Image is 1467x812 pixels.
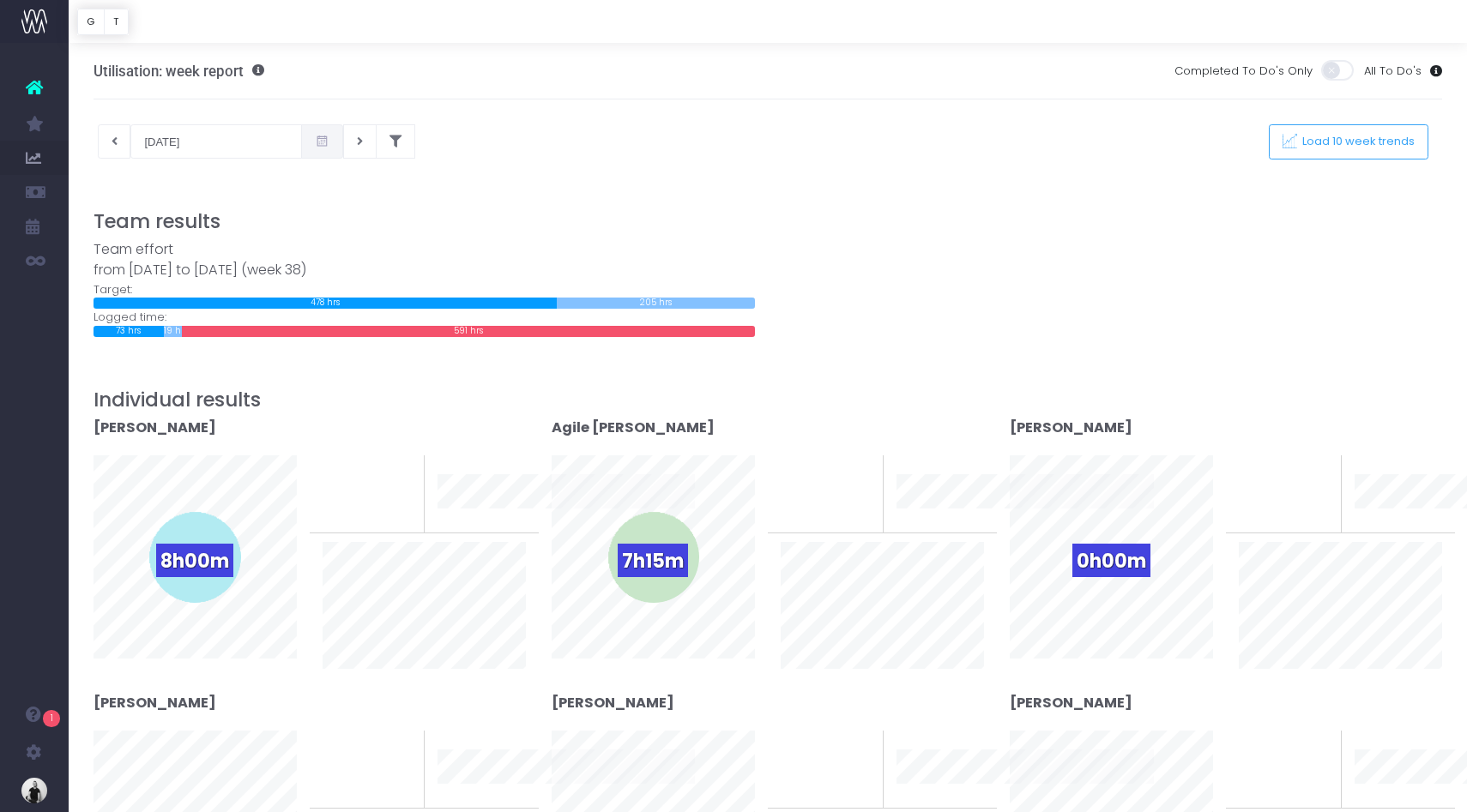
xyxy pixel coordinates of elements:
span: 0% [1300,731,1328,759]
button: G [77,9,105,35]
span: 10 week trend [438,789,515,806]
span: 0% [383,731,411,759]
strong: [PERSON_NAME] [1010,693,1132,713]
span: 7h15m [618,544,688,577]
button: T [104,9,129,35]
span: 0% [842,455,870,484]
span: To last week [781,760,851,777]
span: 8h00m [156,544,233,577]
span: 10 week trend [438,513,515,530]
div: 73 hrs [94,326,164,337]
span: All To Do's [1364,63,1422,80]
span: To last week [781,484,851,501]
span: 0% [383,455,411,484]
strong: [PERSON_NAME] [94,693,216,713]
div: Team effort from [DATE] to [DATE] (week 38) [94,239,755,281]
span: 10 week trend [896,789,974,806]
strong: [PERSON_NAME] [552,693,674,713]
span: To last week [1239,484,1309,501]
span: To last week [323,484,393,501]
span: 1 [43,710,60,727]
span: Completed To Do's Only [1174,63,1313,80]
span: 10 week trend [1355,513,1432,530]
div: 591 hrs [182,326,755,337]
img: images/default_profile_image.png [21,778,47,803]
strong: [PERSON_NAME] [1010,418,1132,437]
span: 0% [842,731,870,759]
strong: [PERSON_NAME] [94,418,216,437]
div: 478 hrs [94,298,557,309]
span: To last week [1239,760,1309,777]
span: 10 week trend [896,513,974,530]
h3: Utilisation: week report [94,63,264,80]
h3: Team results [94,210,1443,233]
div: 205 hrs [557,298,755,309]
div: Target: Logged time: [81,239,768,337]
div: 19 hrs [164,326,183,337]
h3: Individual results [94,388,1443,412]
span: 10 week trend [1355,789,1432,806]
span: To last week [323,760,393,777]
span: Load 10 week trends [1297,135,1416,149]
div: Vertical button group [77,9,129,35]
button: Load 10 week trends [1269,124,1428,159]
span: 0h00m [1072,544,1150,577]
span: 0% [1300,455,1328,484]
strong: Agile [PERSON_NAME] [552,418,715,437]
